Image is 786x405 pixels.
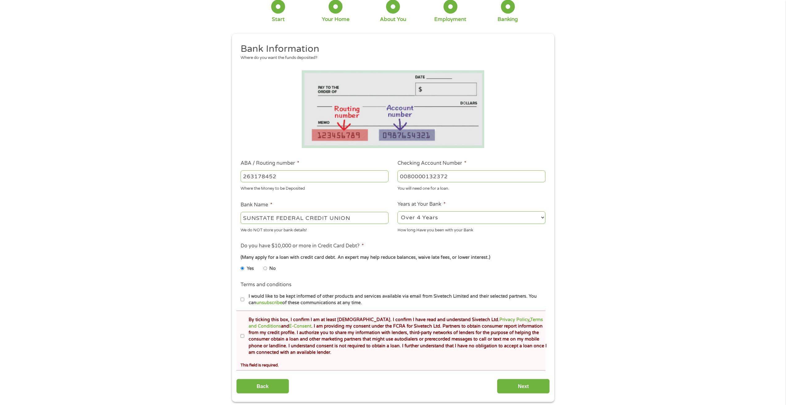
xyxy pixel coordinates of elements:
[244,316,547,356] label: By ticking this box, I confirm I am at least [DEMOGRAPHIC_DATA]. I confirm I have read and unders...
[322,16,350,23] div: Your Home
[272,16,285,23] div: Start
[241,254,545,261] div: (Many apply for a loan with credit card debt. An expert may help reduce balances, waive late fees...
[241,43,541,55] h2: Bank Information
[241,55,541,61] div: Where do you want the funds deposited?
[241,170,389,182] input: 263177916
[269,265,276,272] label: No
[434,16,466,23] div: Employment
[289,324,311,329] a: E-Consent
[241,282,292,288] label: Terms and conditions
[247,265,254,272] label: Yes
[498,16,518,23] div: Banking
[397,160,466,167] label: Checking Account Number
[499,317,529,322] a: Privacy Policy
[397,225,545,233] div: How long Have you been with your Bank
[256,300,282,305] a: unsubscribe
[397,201,446,208] label: Years at Your Bank
[380,16,406,23] div: About You
[241,225,389,233] div: We do NOT store your bank details!
[241,243,364,249] label: Do you have $10,000 or more in Credit Card Debt?
[244,293,547,306] label: I would like to be kept informed of other products and services available via email from Sivetech...
[241,360,545,368] div: This field is required.
[497,379,550,394] input: Next
[241,202,272,208] label: Bank Name
[236,379,289,394] input: Back
[241,183,389,192] div: Where the Money to be Deposited
[249,317,543,329] a: Terms and Conditions
[241,160,299,167] label: ABA / Routing number
[302,70,485,148] img: Routing number location
[397,183,545,192] div: You will need one for a loan.
[397,170,545,182] input: 345634636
